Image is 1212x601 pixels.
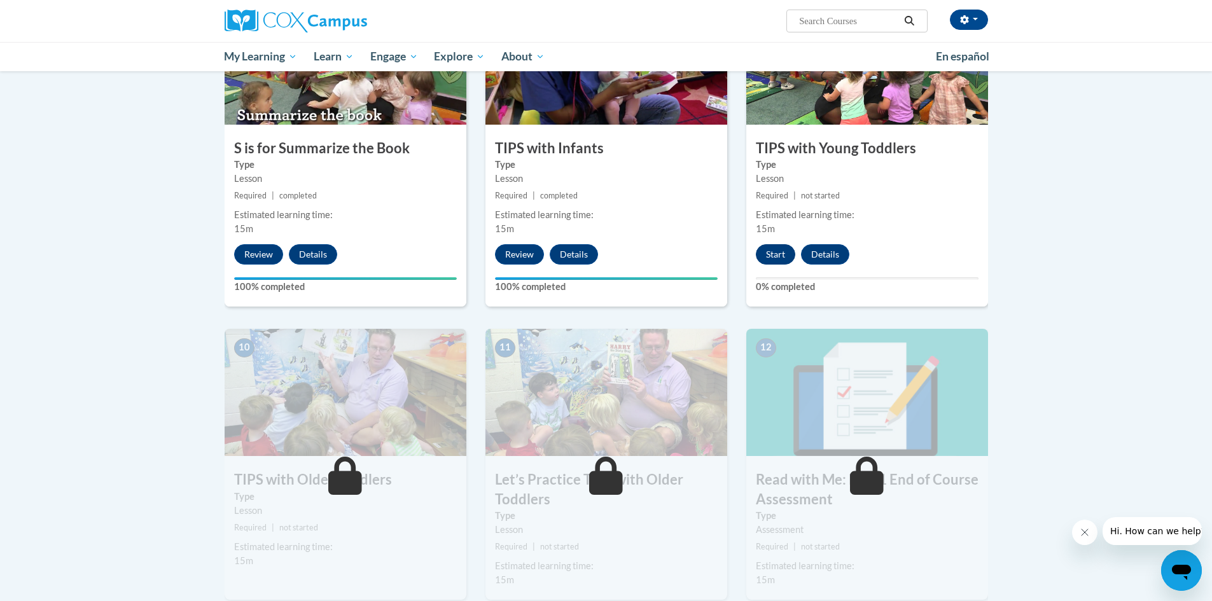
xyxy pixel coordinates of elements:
div: Estimated learning time: [756,559,979,573]
img: Course Image [485,329,727,456]
span: Explore [434,49,485,64]
h3: TIPS with Young Toddlers [746,139,988,158]
div: Main menu [205,42,1007,71]
span: 12 [756,338,776,357]
button: Details [550,244,598,265]
span: En español [936,50,989,63]
button: Start [756,244,795,265]
div: Assessment [756,523,979,537]
button: Review [495,244,544,265]
h3: Read with Me: Part 1 End of Course Assessment [746,470,988,509]
button: Account Settings [950,10,988,30]
div: Estimated learning time: [234,540,457,554]
div: Lesson [234,172,457,186]
div: Your progress [234,277,457,280]
h3: TIPS with Infants [485,139,727,158]
span: About [501,49,545,64]
span: not started [801,191,840,200]
div: Estimated learning time: [495,559,718,573]
span: Required [234,191,267,200]
label: Type [495,509,718,523]
div: Lesson [495,172,718,186]
a: My Learning [216,42,306,71]
input: Search Courses [798,13,900,29]
div: Your progress [495,277,718,280]
span: Hi. How can we help? [8,9,103,19]
button: Review [234,244,283,265]
span: | [533,542,535,551]
span: Required [756,542,788,551]
span: not started [540,542,579,551]
a: Learn [305,42,362,71]
div: Lesson [495,523,718,537]
span: | [272,191,274,200]
span: 10 [234,338,254,357]
span: not started [801,542,840,551]
a: Engage [362,42,426,71]
span: Required [234,523,267,532]
a: Cox Campus [225,10,466,32]
span: My Learning [224,49,297,64]
h3: TIPS with Older Toddlers [225,470,466,490]
span: completed [540,191,578,200]
label: 100% completed [234,280,457,294]
span: | [533,191,535,200]
button: Search [900,13,919,29]
span: completed [279,191,317,200]
span: Required [495,191,527,200]
span: Required [495,542,527,551]
button: Details [289,244,337,265]
iframe: Close message [1072,520,1097,545]
div: Estimated learning time: [495,208,718,222]
div: Lesson [234,504,457,518]
span: Engage [370,49,418,64]
h3: S is for Summarize the Book [225,139,466,158]
label: Type [495,158,718,172]
label: Type [234,158,457,172]
div: Estimated learning time: [234,208,457,222]
span: not started [279,523,318,532]
a: Explore [426,42,493,71]
span: Learn [314,49,354,64]
label: Type [234,490,457,504]
span: 15m [234,223,253,234]
span: 15m [234,555,253,566]
label: 100% completed [495,280,718,294]
h3: Let’s Practice TIPS with Older Toddlers [485,470,727,509]
img: Course Image [746,329,988,456]
iframe: Message from company [1103,517,1202,545]
a: About [493,42,553,71]
label: Type [756,158,979,172]
span: Required [756,191,788,200]
span: 11 [495,338,515,357]
span: 15m [495,223,514,234]
iframe: Button to launch messaging window [1161,550,1202,591]
span: | [793,191,796,200]
a: En español [928,43,998,70]
label: Type [756,509,979,523]
img: Cox Campus [225,10,367,32]
span: | [793,542,796,551]
button: Details [801,244,849,265]
span: 15m [495,574,514,585]
label: 0% completed [756,280,979,294]
span: 15m [756,574,775,585]
span: | [272,523,274,532]
img: Course Image [225,329,466,456]
div: Lesson [756,172,979,186]
span: 15m [756,223,775,234]
div: Estimated learning time: [756,208,979,222]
